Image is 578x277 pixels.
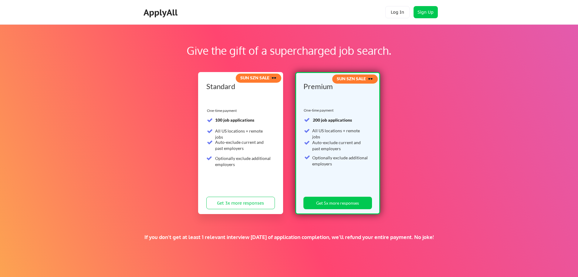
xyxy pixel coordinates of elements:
strong: SUN SZN SALE 🕶️ [240,75,276,80]
div: Optionally exclude additional employers [215,155,271,167]
strong: SUN SZN SALE 🕶️ [337,76,373,81]
div: Standard [206,83,273,90]
div: ApplyAll [144,7,179,18]
strong: 100 job applications [215,117,254,123]
button: Get 5x more responses [303,197,372,209]
button: Log In [385,6,410,18]
div: All US locations + remote jobs [312,128,368,140]
button: Get 3x more responses [206,197,275,209]
div: Auto-exclude current and past employers [312,140,368,151]
div: If you don't get at least 1 relevant interview [DATE] of application completion, we'll refund you... [105,234,473,241]
button: Sign Up [414,6,438,18]
div: Optionally exclude additional employers [312,155,368,167]
div: Auto-exclude current and past employers [215,139,271,151]
div: Give the gift of a supercharged job search. [39,42,539,59]
div: All US locations + remote jobs [215,128,271,140]
strong: 200 job applications [313,117,352,123]
div: One-time payment [304,108,335,113]
div: One-time payment [207,108,238,113]
div: Premium [303,83,370,90]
